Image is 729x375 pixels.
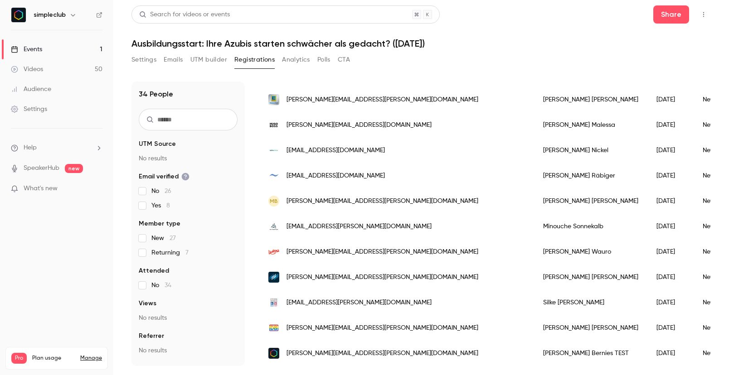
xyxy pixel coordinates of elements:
span: UTM Source [139,139,176,149]
span: 34 [165,282,171,288]
div: [PERSON_NAME] [PERSON_NAME] [534,264,647,290]
span: Returning [151,248,189,257]
span: [EMAIL_ADDRESS][PERSON_NAME][DOMAIN_NAME] [287,222,432,231]
img: edeka-foodservice.de [268,94,279,105]
span: [PERSON_NAME][EMAIL_ADDRESS][PERSON_NAME][DOMAIN_NAME] [287,95,478,105]
img: lbsnacks.com [268,246,279,257]
img: proselis.de [268,297,279,308]
a: SpeakerHub [24,163,59,173]
img: klimpelbaeder.de [268,170,279,181]
div: [DATE] [647,188,694,214]
span: [PERSON_NAME][EMAIL_ADDRESS][DOMAIN_NAME] [287,120,432,130]
span: [EMAIL_ADDRESS][PERSON_NAME][DOMAIN_NAME] [287,298,432,308]
div: Search for videos or events [139,10,230,19]
span: new [65,164,83,173]
div: Videos [11,65,43,74]
img: wittenstein.de [268,221,279,232]
button: Registrations [234,53,275,67]
div: [DATE] [647,138,694,163]
span: New [151,234,176,243]
iframe: Noticeable Trigger [92,185,102,193]
li: help-dropdown-opener [11,143,102,153]
div: [DATE] [647,239,694,264]
div: [DATE] [647,341,694,366]
span: [PERSON_NAME][EMAIL_ADDRESS][PERSON_NAME][DOMAIN_NAME] [287,349,478,358]
span: [PERSON_NAME][EMAIL_ADDRESS][PERSON_NAME][DOMAIN_NAME] [287,197,478,206]
button: Emails [164,53,183,67]
div: Silke [PERSON_NAME] [534,290,647,315]
h1: 34 People [139,89,173,100]
span: What's new [24,184,58,193]
p: No results [139,154,238,163]
div: [DATE] [647,87,694,112]
div: [DATE] [647,163,694,188]
span: No [151,281,171,290]
div: [DATE] [647,290,694,315]
span: Email verified [139,172,190,181]
img: simpleclub.com [268,348,279,359]
span: Views [139,299,156,308]
button: Analytics [282,53,310,67]
div: [PERSON_NAME] [PERSON_NAME] [534,87,647,112]
div: Audience [11,85,51,94]
p: No results [139,346,238,355]
span: Help [24,143,37,153]
div: Events [11,45,42,54]
span: 27 [170,235,176,241]
button: Share [653,5,689,24]
div: [PERSON_NAME] [PERSON_NAME] [534,188,647,214]
button: Settings [131,53,156,67]
div: [PERSON_NAME] [PERSON_NAME] [534,315,647,341]
span: 26 [165,188,171,194]
span: 8 [166,202,170,209]
h6: simpleclub [34,10,66,19]
div: [PERSON_NAME] Nickel [534,138,647,163]
span: MB [270,197,278,205]
button: CTA [338,53,350,67]
div: Settings [11,105,47,114]
div: [DATE] [647,264,694,290]
div: [DATE] [647,315,694,341]
span: Pro [11,353,27,364]
span: [PERSON_NAME][EMAIL_ADDRESS][PERSON_NAME][DOMAIN_NAME] [287,323,478,333]
span: [EMAIL_ADDRESS][DOMAIN_NAME] [287,171,385,181]
div: [DATE] [647,214,694,239]
span: No [151,187,171,196]
span: Member type [139,219,180,228]
span: Attended [139,266,169,275]
img: deutschebahn.com [268,322,279,333]
h1: Ausbildungsstart: Ihre Azubis starten schwächer als gedacht? ([DATE]) [131,38,711,49]
button: Polls [317,53,330,67]
img: optadata-gruppe.de [268,145,279,156]
section: facet-groups [139,139,238,355]
a: Manage [80,355,102,362]
span: Plan usage [32,355,75,362]
span: Referrer [139,332,164,341]
div: [PERSON_NAME] Bernies TEST [534,341,647,366]
img: simpleclub [11,8,26,22]
span: 7 [185,250,189,256]
div: [PERSON_NAME] Räbiger [534,163,647,188]
img: hugoboss.com [268,120,279,130]
span: [PERSON_NAME][EMAIL_ADDRESS][PERSON_NAME][DOMAIN_NAME] [287,247,478,257]
span: [PERSON_NAME][EMAIL_ADDRESS][PERSON_NAME][DOMAIN_NAME] [287,273,478,282]
span: Yes [151,201,170,210]
img: wysszurich.ch [268,272,279,283]
div: Minouche Sonnekalb [534,214,647,239]
span: [EMAIL_ADDRESS][DOMAIN_NAME] [287,146,385,155]
div: [DATE] [647,112,694,138]
div: [PERSON_NAME] Malessa [534,112,647,138]
button: UTM builder [190,53,227,67]
div: [PERSON_NAME] Wauro [534,239,647,264]
p: No results [139,313,238,322]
